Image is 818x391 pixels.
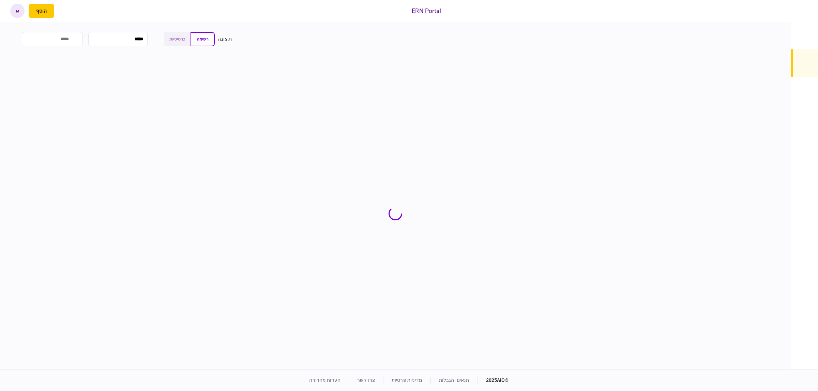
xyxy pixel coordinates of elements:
a: הערות מהדורה [309,377,340,383]
span: רשימה [197,37,209,42]
a: צרו קשר [357,377,375,383]
button: רשימה [191,32,215,46]
a: תנאים והגבלות [439,377,469,383]
span: כרטיסיות [169,37,185,42]
button: כרטיסיות [164,32,191,46]
button: א [10,4,25,18]
a: מדיניות פרטיות [392,377,422,383]
div: © 2025 AIO [478,377,509,384]
div: תצוגה [217,35,232,43]
button: פתח רשימת התראות [58,4,73,18]
button: פתח תפריט להוספת לקוח [29,4,54,18]
div: ERN Portal [412,6,441,15]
